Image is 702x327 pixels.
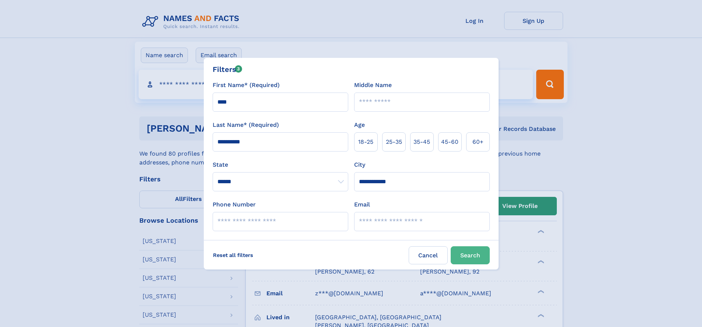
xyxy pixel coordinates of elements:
label: Last Name* (Required) [213,121,279,129]
span: 60+ [472,138,483,146]
label: Cancel [409,246,448,264]
label: State [213,160,348,169]
label: Reset all filters [208,246,258,264]
label: Phone Number [213,200,256,209]
label: City [354,160,365,169]
div: Filters [213,64,242,75]
span: 35‑45 [413,138,430,146]
label: Email [354,200,370,209]
span: 18‑25 [358,138,373,146]
label: Age [354,121,365,129]
span: 45‑60 [441,138,458,146]
label: First Name* (Required) [213,81,280,90]
button: Search [451,246,490,264]
label: Middle Name [354,81,392,90]
span: 25‑35 [386,138,402,146]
